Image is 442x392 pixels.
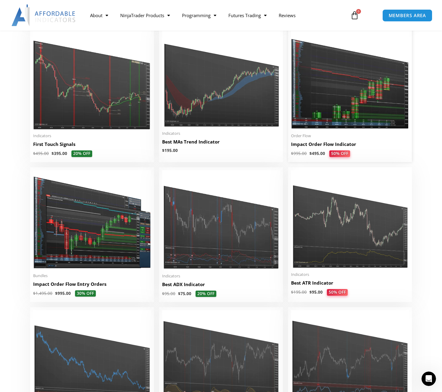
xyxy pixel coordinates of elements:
[10,101,94,113] div: Hi [PERSON_NAME], Are you sure they are both active and ready to use?
[309,289,323,295] bdi: 95.00
[10,41,94,52] div: Confirm you are on the latest download of our software and NinjaTrader.
[5,13,99,65] div: Important -This could resolve your issues immediately.Confirm you are on the latest download of o...
[196,291,216,297] span: 20% OFF
[55,291,58,296] span: $
[291,151,307,156] bdi: 995.00
[33,141,151,150] a: First Touch Signals
[29,3,68,8] h1: [PERSON_NAME]
[291,133,409,138] span: Order Flow
[19,197,24,202] button: Emoji picker
[33,151,49,156] bdi: 495.00
[26,158,60,162] b: [PERSON_NAME]
[17,3,27,13] img: Profile image for Solomon
[5,121,116,156] div: user says…
[162,291,175,296] bdi: 95.00
[5,170,91,184] div: Good to hear thanks for the update![PERSON_NAME] • 14h ago
[291,280,409,286] h2: Best ATR Indicator
[222,8,273,22] a: Futures Trading
[11,5,76,26] img: LogoAI | Affordable Indicators – NinjaTrader
[162,273,280,279] span: Indicators
[162,170,280,270] img: Best ADX Indicator
[10,26,94,37] div: This could resolve your issues immediately.
[162,291,165,296] span: $
[162,139,280,148] a: Best MAs Trend Indicator
[10,56,59,60] a: Check Software Version
[382,9,433,22] a: MEMBERS AREA
[29,8,75,14] p: The team can also help
[309,151,325,156] bdi: 495.00
[309,289,312,295] span: $
[162,131,280,136] span: Indicators
[26,85,60,89] b: [PERSON_NAME]
[75,290,96,297] span: 30% OFF
[341,7,368,24] a: 0
[27,125,111,148] div: The problem was successfully resolved. There were several challenges, but ultimately, it was my l...
[162,281,280,291] a: Best ADX Indicator
[29,197,33,202] button: Gif picker
[33,281,151,287] h2: Impact Order Flow Entry Orders
[291,141,409,150] a: Impact Order Flow Indicator
[4,2,15,14] button: go back
[178,291,191,296] bdi: 75.00
[10,17,37,22] b: Important -
[52,151,67,156] bdi: 395.00
[329,150,350,157] span: 50% OFF
[5,97,116,121] div: Larry says…
[291,272,409,277] span: Indicators
[84,8,114,22] a: About
[33,291,36,296] span: $
[291,289,307,295] bdi: 195.00
[356,9,361,14] span: 0
[291,141,409,147] h2: Impact Order Flow Indicator
[309,151,312,156] span: $
[55,291,71,296] bdi: 995.00
[178,291,180,296] span: $
[273,8,302,22] a: Reviews
[162,281,280,288] h2: Best ADX Indicator
[162,29,280,127] img: Best MAs Trend Indicator
[33,151,36,156] span: $
[291,280,409,289] a: Best ATR Indicator
[84,8,345,22] nav: Menu
[38,197,43,202] button: Start recording
[52,151,54,156] span: $
[162,148,165,153] span: $
[33,133,151,138] span: Indicators
[33,170,151,270] img: Impact Order Flow Entry Orders
[389,13,426,18] span: MEMBERS AREA
[94,2,106,14] button: Home
[10,69,89,75] div: What product do you need help with?
[176,8,222,22] a: Programming
[422,372,436,386] iframe: Intercom live chat
[33,141,151,147] h2: First Touch Signals
[5,97,99,116] div: Hi [PERSON_NAME], Are you sure they are both active and ready to use?
[5,184,115,195] textarea: Message…
[291,29,409,130] img: OrderFlow 2
[18,84,24,90] img: Profile image for Larry
[22,121,116,152] div: The problem was successfully resolved. There were several challenges, but ultimately, it was my l...
[5,13,116,66] div: Solomon says…
[26,85,103,90] div: joined the conversation
[291,289,293,295] span: $
[9,197,14,202] button: Upload attachment
[10,174,86,180] div: Good to hear thanks for the update!
[5,65,94,79] div: What product do you need help with?
[106,2,117,13] div: Close
[327,289,348,296] span: 50% OFF
[162,148,178,153] bdi: 195.00
[71,150,92,157] span: 20% OFF
[5,170,116,197] div: David says…
[162,139,280,145] h2: Best MAs Trend Indicator
[103,195,113,204] button: Send a message…
[26,158,103,163] div: joined the conversation
[291,151,293,156] span: $
[33,273,151,278] span: Bundles
[5,156,116,170] div: David says…
[291,170,409,269] img: Best ATR Indicator
[33,291,52,296] bdi: 1,495.00
[33,281,151,290] a: Impact Order Flow Entry Orders
[5,65,116,83] div: Solomon says…
[18,157,24,163] img: Profile image for David
[33,29,151,130] img: First Touch Signals 1
[114,8,176,22] a: NinjaTrader Products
